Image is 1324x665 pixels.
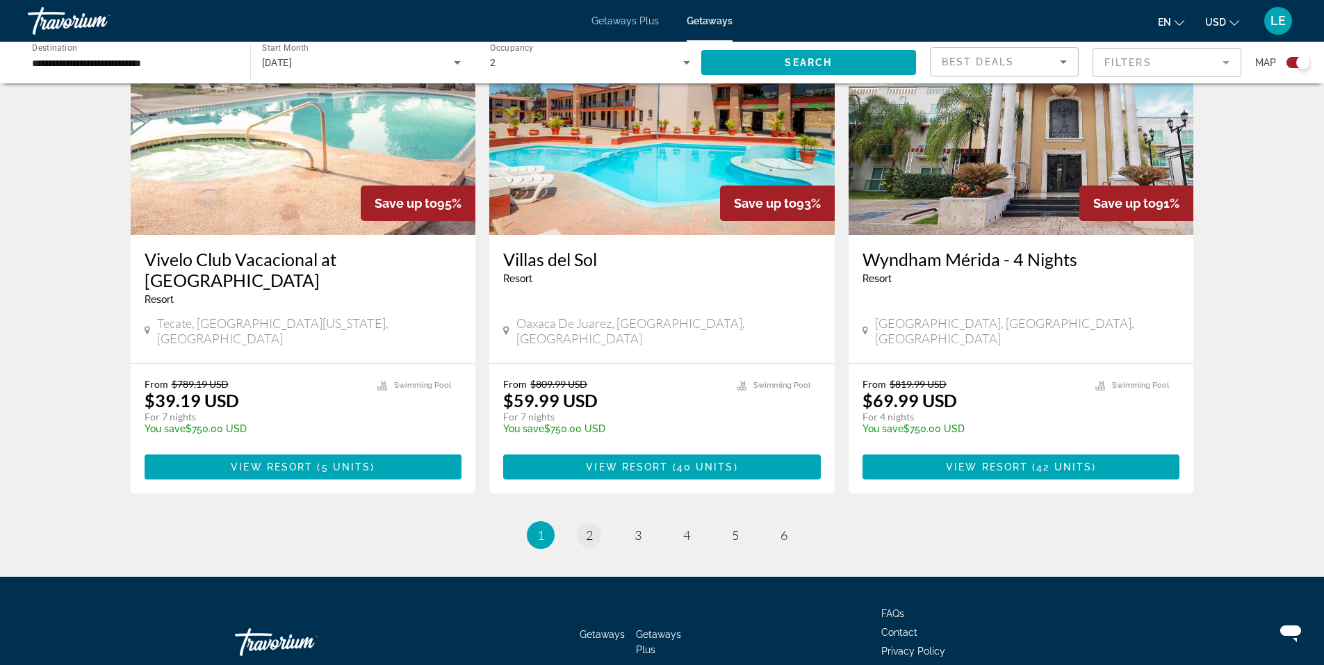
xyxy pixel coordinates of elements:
[890,378,947,390] span: $819.99 USD
[145,249,462,290] a: Vivelo Club Vacacional at [GEOGRAPHIC_DATA]
[1268,609,1313,654] iframe: Button to launch messaging window
[1036,461,1092,473] span: 42 units
[1270,14,1286,28] span: LE
[394,381,451,390] span: Swimming Pool
[516,315,821,346] span: Oaxaca de Juarez, [GEOGRAPHIC_DATA], [GEOGRAPHIC_DATA]
[262,57,293,68] span: [DATE]
[145,390,239,411] p: $39.19 USD
[881,627,917,638] a: Contact
[635,527,641,543] span: 3
[145,423,186,434] span: You save
[157,315,461,346] span: Tecate, [GEOGRAPHIC_DATA][US_STATE], [GEOGRAPHIC_DATA]
[503,454,821,479] button: View Resort(40 units)
[591,15,659,26] a: Getaways Plus
[732,527,739,543] span: 5
[503,423,723,434] p: $750.00 USD
[503,423,544,434] span: You save
[677,461,734,473] span: 40 units
[145,378,168,390] span: From
[580,629,625,640] a: Getaways
[530,378,587,390] span: $809.99 USD
[734,196,796,211] span: Save up to
[503,378,527,390] span: From
[942,54,1067,70] mat-select: Sort by
[145,411,364,423] p: For 7 nights
[322,461,371,473] span: 5 units
[687,15,733,26] a: Getaways
[1260,6,1296,35] button: User Menu
[235,621,374,663] a: Travorium
[636,629,681,655] a: Getaways Plus
[780,527,787,543] span: 6
[490,43,534,53] span: Occupancy
[145,294,174,305] span: Resort
[863,249,1180,270] a: Wyndham Mérida - 4 Nights
[28,3,167,39] a: Travorium
[863,390,957,411] p: $69.99 USD
[375,196,437,211] span: Save up to
[32,42,77,52] span: Destination
[262,43,309,53] span: Start Month
[881,646,945,657] a: Privacy Policy
[863,273,892,284] span: Resort
[145,423,364,434] p: $750.00 USD
[785,57,832,68] span: Search
[863,423,1082,434] p: $750.00 USD
[683,527,690,543] span: 4
[1093,196,1156,211] span: Save up to
[1158,12,1184,32] button: Change language
[753,381,810,390] span: Swimming Pool
[668,461,737,473] span: ( )
[875,315,1180,346] span: [GEOGRAPHIC_DATA], [GEOGRAPHIC_DATA], [GEOGRAPHIC_DATA]
[849,13,1194,235] img: DA34E01X.jpg
[1079,186,1193,221] div: 91%
[313,461,375,473] span: ( )
[586,461,668,473] span: View Resort
[1112,381,1169,390] span: Swimming Pool
[145,454,462,479] button: View Resort(5 units)
[537,527,544,543] span: 1
[720,186,835,221] div: 93%
[1205,12,1239,32] button: Change currency
[490,57,496,68] span: 2
[863,411,1082,423] p: For 4 nights
[503,411,723,423] p: For 7 nights
[1028,461,1096,473] span: ( )
[586,527,593,543] span: 2
[1093,47,1241,78] button: Filter
[361,186,475,221] div: 95%
[131,521,1194,549] nav: Pagination
[231,461,313,473] span: View Resort
[503,390,598,411] p: $59.99 USD
[946,461,1028,473] span: View Resort
[172,378,229,390] span: $789.19 USD
[863,454,1180,479] button: View Resort(42 units)
[1158,17,1171,28] span: en
[503,249,821,270] a: Villas del Sol
[1255,53,1276,72] span: Map
[942,56,1014,67] span: Best Deals
[863,423,904,434] span: You save
[863,378,886,390] span: From
[881,608,904,619] a: FAQs
[1205,17,1226,28] span: USD
[131,13,476,235] img: D845O01L.jpg
[489,13,835,235] img: FB79O01X.jpg
[701,50,917,75] button: Search
[503,273,532,284] span: Resort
